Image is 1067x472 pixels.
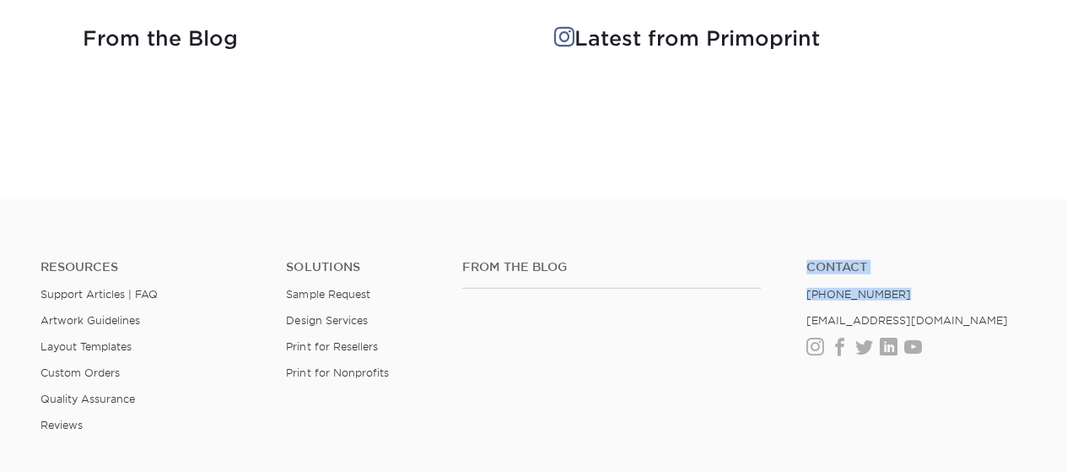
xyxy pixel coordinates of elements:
h4: Latest from Primoprint [554,27,985,52]
a: Print for Resellers [286,340,377,353]
a: Design Services [286,314,367,327]
h4: Resources [40,260,261,274]
h4: From the Blog [83,27,514,52]
a: Quality Assurance [40,393,135,405]
a: Contact [806,260,1027,274]
a: Sample Request [286,288,369,301]
a: [PHONE_NUMBER] [806,288,911,301]
h4: Solutions [286,260,436,274]
a: Custom Orders [40,366,120,379]
a: Artwork Guidelines [40,314,140,327]
a: Layout Templates [40,340,132,353]
a: [EMAIL_ADDRESS][DOMAIN_NAME] [806,314,1008,327]
a: Support Articles | FAQ [40,288,158,301]
h4: From the Blog [462,260,761,274]
a: Print for Nonprofits [286,366,388,379]
a: Reviews [40,419,83,431]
